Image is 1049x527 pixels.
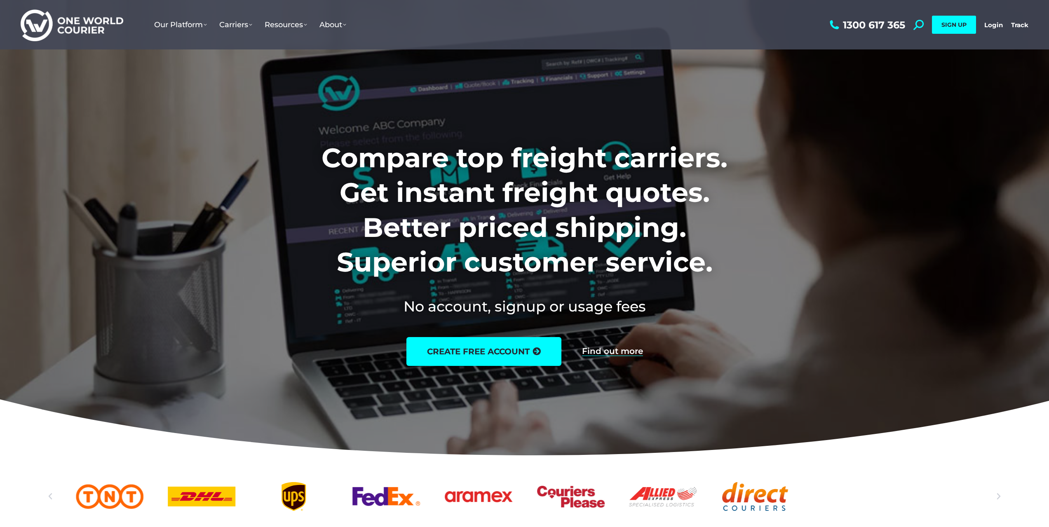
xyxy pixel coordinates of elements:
span: About [319,20,346,29]
a: DHl logo [168,482,236,511]
div: 3 / 25 [168,482,236,511]
div: 7 / 25 [537,482,605,511]
a: Followmont transoirt web logo [814,482,881,511]
div: 6 / 25 [445,482,512,511]
span: Our Platform [154,20,207,29]
a: SIGN UP [932,16,976,34]
a: UPS logo [260,482,328,511]
div: 4 / 25 [260,482,328,511]
div: 5 / 25 [352,482,420,511]
a: TNT logo Australian freight company [76,482,143,511]
h2: No account, signup or usage fees [267,296,782,316]
a: Allied Express logo [629,482,697,511]
a: Carriers [213,12,258,37]
span: Carriers [219,20,252,29]
div: 2 / 25 [76,482,143,511]
div: Slides [76,482,974,511]
a: Track [1011,21,1028,29]
div: 11 / 25 [906,482,974,511]
span: Resources [265,20,307,29]
a: create free account [406,337,561,366]
a: About [313,12,352,37]
a: Resources [258,12,313,37]
a: Login [984,21,1003,29]
a: Northline logo [906,482,974,511]
div: 10 / 25 [814,482,881,511]
a: Couriers Please logo [537,482,605,511]
a: 1300 617 365 [828,20,905,30]
h1: Compare top freight carriers. Get instant freight quotes. Better priced shipping. Superior custom... [267,141,782,280]
img: One World Courier [21,8,123,42]
div: 9 / 25 [721,482,789,511]
a: Find out more [582,347,643,356]
a: Aramex_logo [445,482,512,511]
div: 8 / 25 [629,482,697,511]
a: Direct Couriers logo [721,482,789,511]
a: Our Platform [148,12,213,37]
span: SIGN UP [941,21,967,28]
a: FedEx logo [352,482,420,511]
